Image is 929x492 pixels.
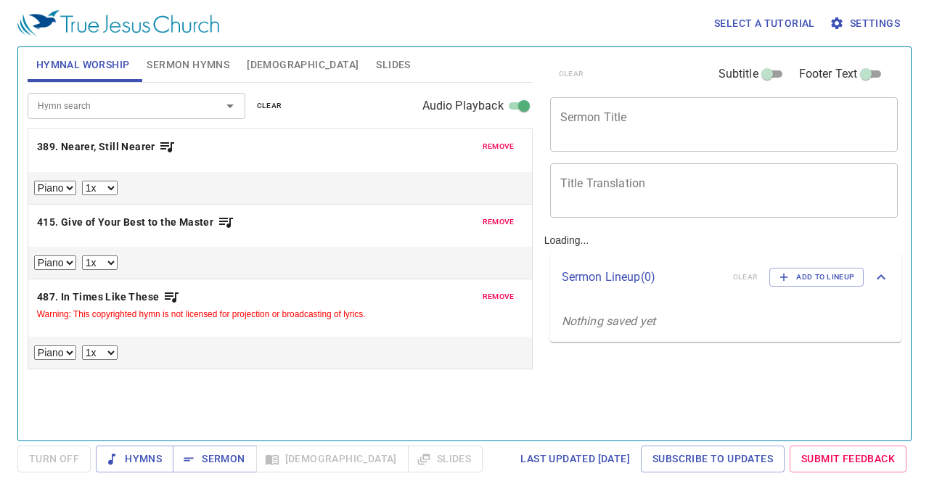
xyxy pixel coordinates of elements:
button: Settings [827,10,906,37]
span: Last updated [DATE] [520,450,630,468]
button: 415. Give of Your Best to the Master [37,213,234,231]
button: 487. In Times Like These [37,288,180,306]
a: Last updated [DATE] [515,446,636,472]
div: Sermon Lineup(0)clearAdd to Lineup [550,253,902,301]
img: True Jesus Church [17,10,219,36]
a: Submit Feedback [790,446,907,472]
span: Subscribe to Updates [652,450,773,468]
span: remove [483,140,515,153]
b: 487. In Times Like These [37,288,160,306]
button: Select a tutorial [708,10,821,37]
button: 389. Nearer, Still Nearer [37,138,176,156]
span: Select a tutorial [714,15,815,33]
b: 389. Nearer, Still Nearer [37,138,155,156]
a: Subscribe to Updates [641,446,785,472]
span: Settings [832,15,900,33]
select: Playback Rate [82,255,118,270]
button: Hymns [96,446,173,472]
p: Sermon Lineup ( 0 ) [562,268,721,286]
button: Sermon [173,446,256,472]
select: Playback Rate [82,345,118,360]
span: Subtitle [719,65,758,83]
span: Footer Text [799,65,858,83]
span: remove [483,216,515,229]
div: Loading... [539,41,908,435]
button: Add to Lineup [769,268,864,287]
span: Submit Feedback [801,450,895,468]
span: Add to Lineup [779,271,854,284]
button: remove [474,288,523,306]
span: [DEMOGRAPHIC_DATA] [247,56,359,74]
button: Open [220,96,240,116]
select: Select Track [34,345,76,360]
span: Hymns [107,450,162,468]
i: Nothing saved yet [562,314,656,328]
span: Sermon [184,450,245,468]
span: Sermon Hymns [147,56,229,74]
b: 415. Give of Your Best to the Master [37,213,213,231]
span: remove [483,290,515,303]
select: Select Track [34,255,76,270]
small: Warning: This copyrighted hymn is not licensed for projection or broadcasting of lyrics. [37,309,366,319]
span: Slides [376,56,410,74]
button: remove [474,213,523,231]
select: Playback Rate [82,181,118,195]
select: Select Track [34,181,76,195]
span: Audio Playback [422,97,504,115]
button: remove [474,138,523,155]
button: clear [248,97,291,115]
span: clear [257,99,282,112]
span: Hymnal Worship [36,56,130,74]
